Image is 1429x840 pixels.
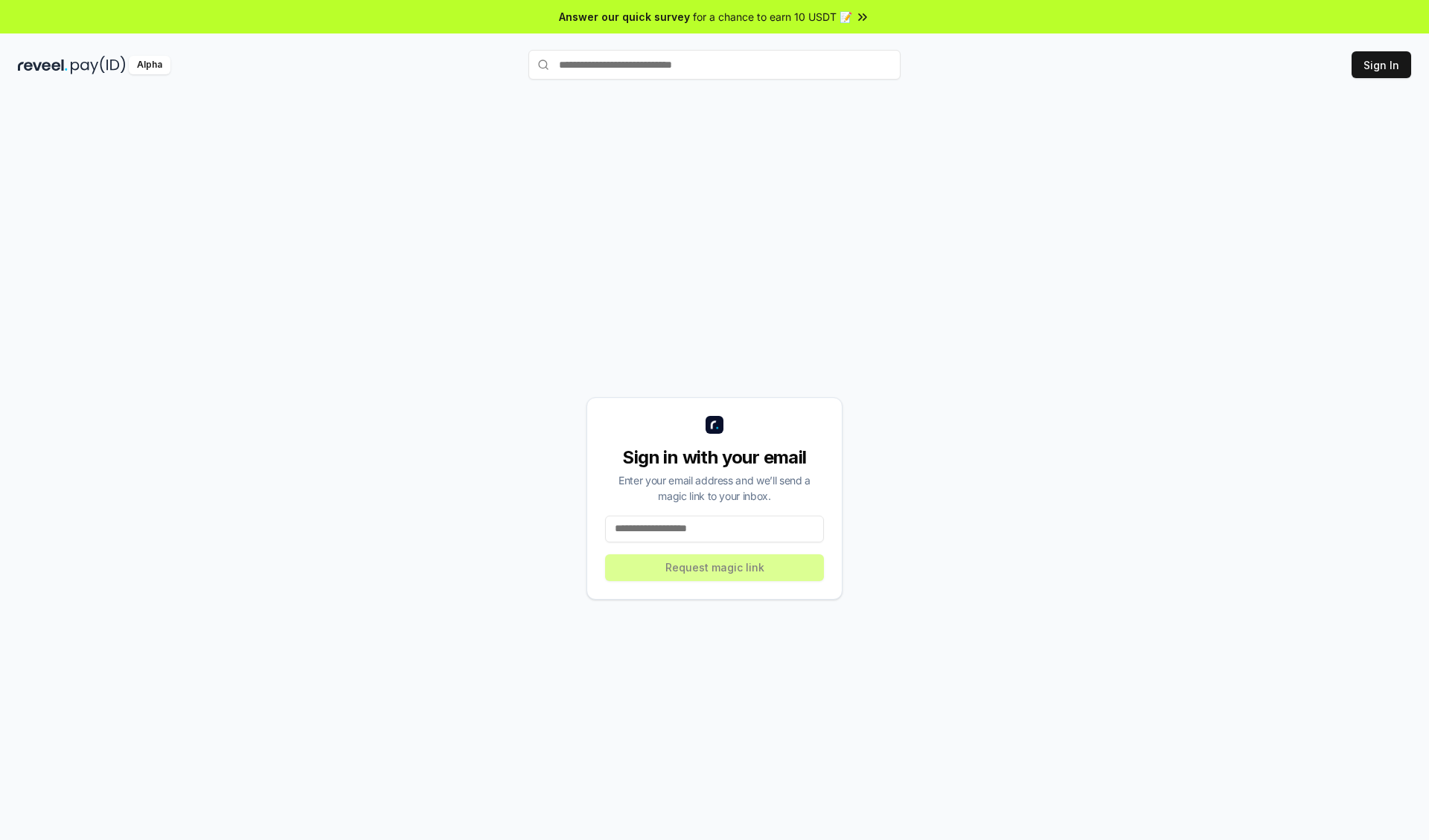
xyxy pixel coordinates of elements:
img: logo_small [706,416,723,434]
div: Sign in with your email [605,446,824,469]
img: pay_id [71,56,126,74]
span: Answer our quick survey [559,9,690,25]
img: reveel_dark [18,56,68,74]
div: Alpha [129,56,170,74]
button: Sign In [1352,51,1411,78]
div: Enter your email address and we’ll send a magic link to your inbox. [605,472,824,504]
span: for a chance to earn 10 USDT 📝 [693,9,852,25]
